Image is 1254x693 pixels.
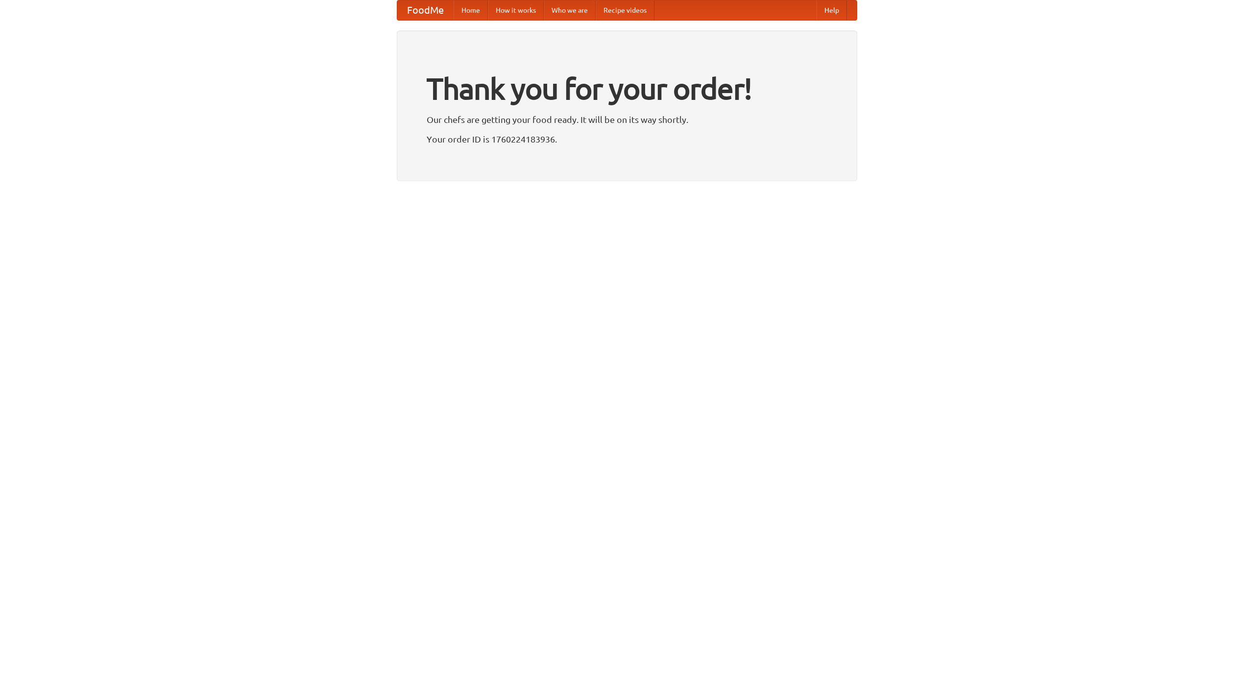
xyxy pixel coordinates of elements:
a: Help [817,0,847,20]
a: How it works [488,0,544,20]
a: FoodMe [397,0,454,20]
a: Who we are [544,0,596,20]
p: Our chefs are getting your food ready. It will be on its way shortly. [427,112,827,127]
h1: Thank you for your order! [427,65,827,112]
a: Home [454,0,488,20]
a: Recipe videos [596,0,654,20]
p: Your order ID is 1760224183936. [427,132,827,146]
